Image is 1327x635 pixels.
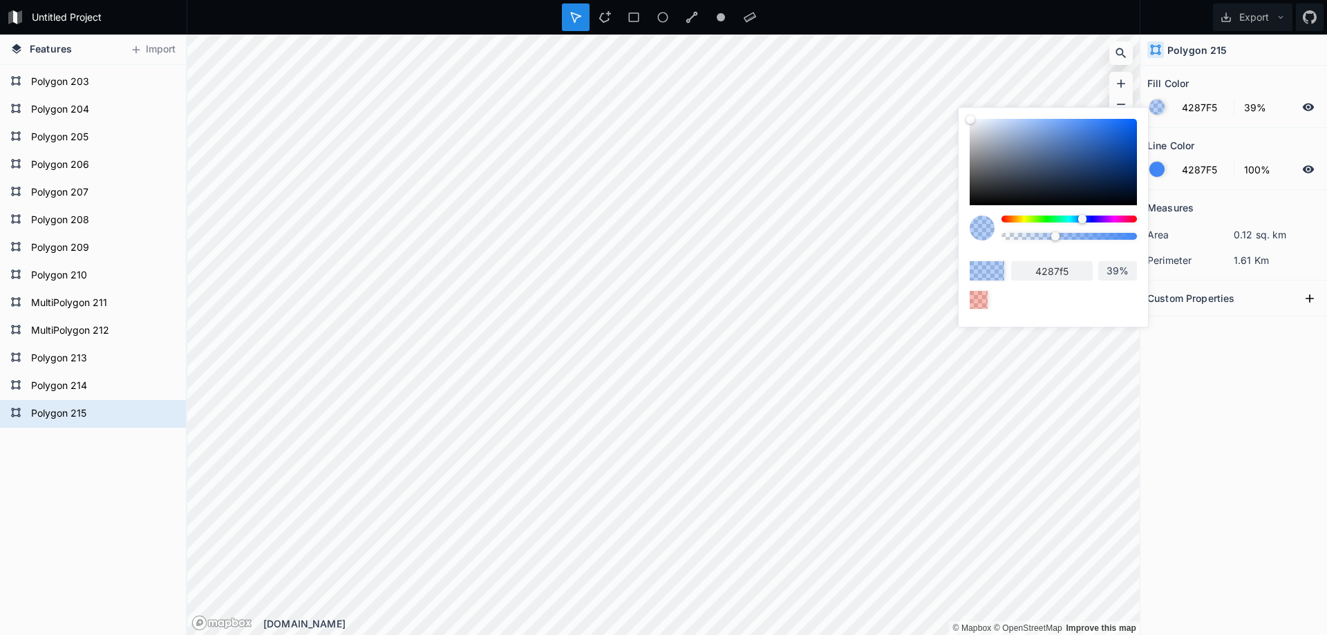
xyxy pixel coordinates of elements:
div: [DOMAIN_NAME] [263,616,1140,631]
dt: area [1147,227,1234,242]
a: Mapbox logo [191,615,252,631]
h2: Measures [1147,197,1194,218]
dd: 1.61 Km [1234,253,1320,267]
dd: 0.12 sq. km [1234,227,1320,242]
h2: Custom Properties [1147,287,1234,309]
span: Features [30,41,72,56]
h4: Polygon 215 [1167,43,1227,57]
button: Export [1213,3,1292,31]
button: Import [123,39,182,61]
h2: Fill Color [1147,73,1189,94]
dt: perimeter [1147,253,1234,267]
a: Mapbox [952,623,991,633]
h2: Line Color [1147,135,1194,156]
a: OpenStreetMap [994,623,1062,633]
a: Map feedback [1066,623,1136,633]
